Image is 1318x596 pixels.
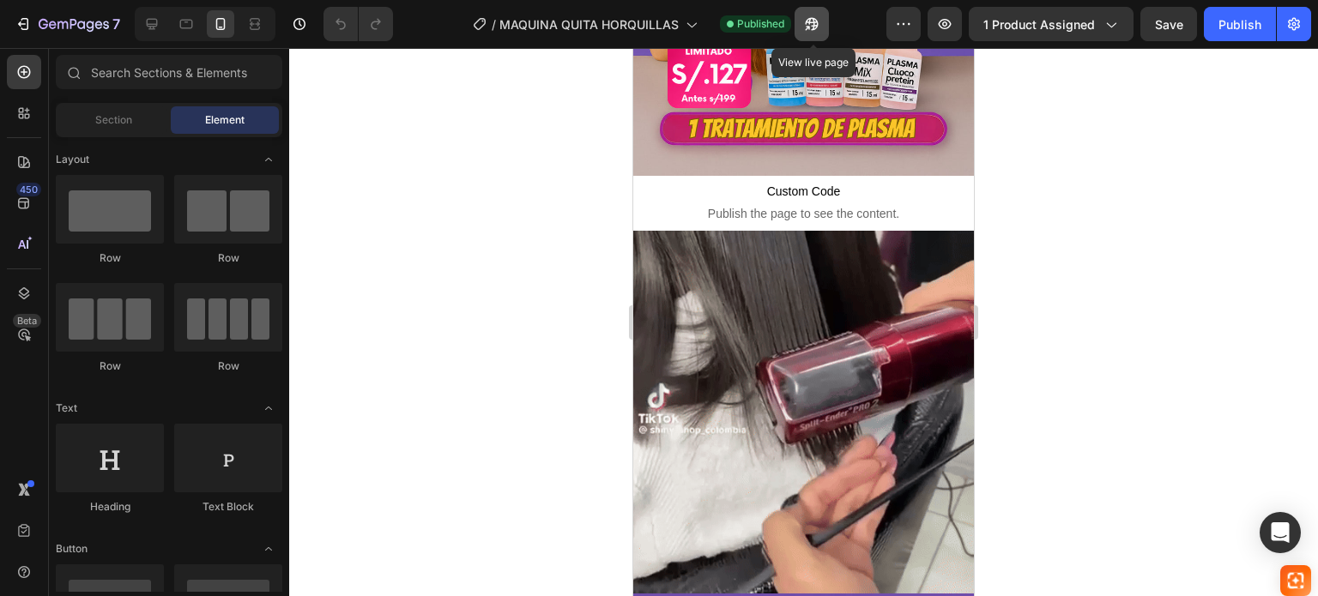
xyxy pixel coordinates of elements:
button: 7 [7,7,128,41]
span: Toggle open [255,146,282,173]
span: Toggle open [255,394,282,422]
div: Beta [13,314,41,328]
span: Button [56,541,88,557]
span: Layout [56,152,89,167]
div: Publish [1218,15,1261,33]
span: Toggle open [255,535,282,563]
div: Row [174,250,282,266]
span: Text [56,400,77,416]
button: Save [1140,7,1197,41]
span: Save [1155,17,1183,32]
iframe: Design area [633,48,974,596]
div: Heading [56,499,164,515]
div: Row [56,358,164,374]
span: / [492,15,496,33]
span: Section [95,112,132,128]
div: Row [174,358,282,374]
div: Undo/Redo [323,7,393,41]
span: 1 product assigned [983,15,1095,33]
div: 450 [16,183,41,196]
div: Row [56,250,164,266]
button: 1 product assigned [969,7,1134,41]
span: MAQUINA QUITA HORQUILLAS [499,15,679,33]
span: Published [737,16,784,32]
span: Element [205,112,245,128]
div: Open Intercom Messenger [1260,512,1301,553]
div: Text Block [174,499,282,515]
input: Search Sections & Elements [56,55,282,89]
p: 7 [112,14,120,34]
button: Publish [1204,7,1276,41]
